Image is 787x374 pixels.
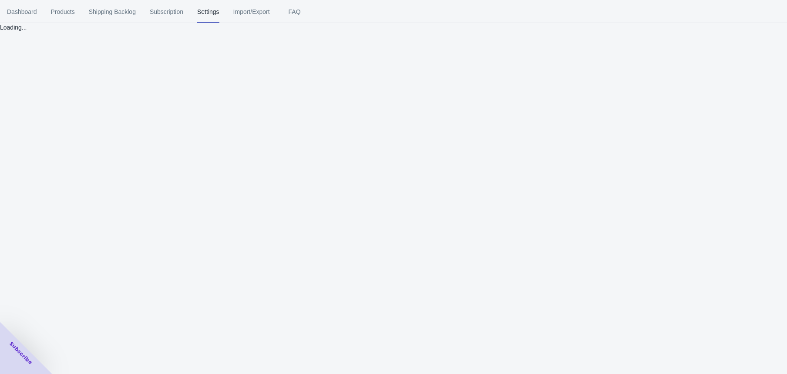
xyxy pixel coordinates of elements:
span: Import/Export [233,0,270,23]
span: FAQ [284,0,306,23]
span: Settings [197,0,219,23]
span: Subscribe [8,340,34,366]
span: Products [51,0,75,23]
span: Subscription [150,0,183,23]
span: Shipping Backlog [89,0,136,23]
span: Dashboard [7,0,37,23]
